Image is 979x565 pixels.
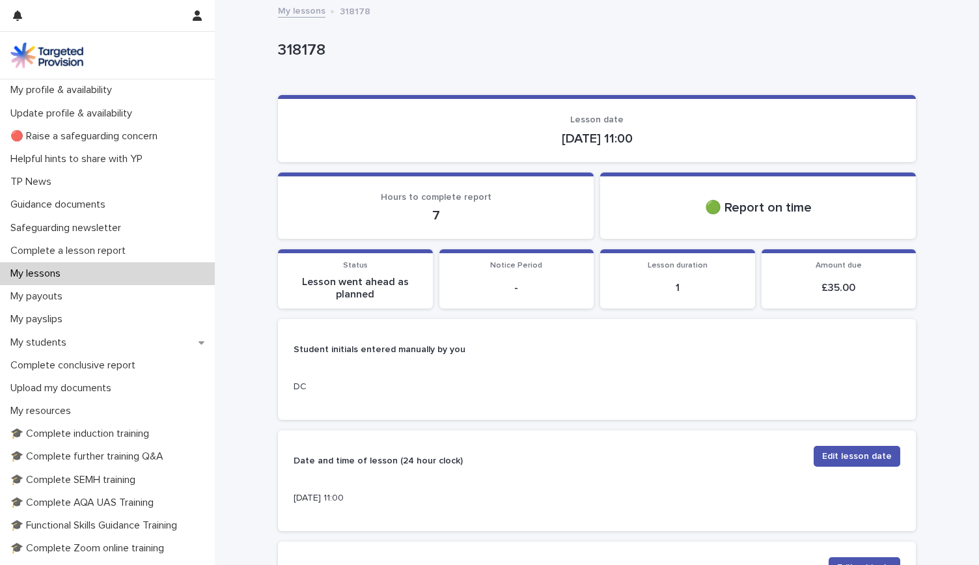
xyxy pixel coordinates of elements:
[616,200,900,215] p: 🟢 Report on time
[5,450,174,463] p: 🎓 Complete further training Q&A
[381,193,491,202] span: Hours to complete report
[10,42,83,68] img: M5nRWzHhSzIhMunXDL62
[294,456,463,465] strong: Date and time of lesson (24 hour clock)
[608,282,747,294] p: 1
[278,3,325,18] a: My lessons
[294,131,900,146] p: [DATE] 11:00
[5,107,143,120] p: Update profile & availability
[5,130,168,143] p: 🔴 Raise a safeguarding concern
[5,199,116,211] p: Guidance documents
[814,446,900,467] button: Edit lesson date
[570,115,624,124] span: Lesson date
[5,337,77,349] p: My students
[5,382,122,394] p: Upload my documents
[5,245,136,257] p: Complete a lesson report
[340,3,370,18] p: 318178
[822,450,892,463] span: Edit lesson date
[294,380,486,394] p: DC
[648,262,708,269] span: Lesson duration
[447,282,586,294] p: -
[5,519,187,532] p: 🎓 Functional Skills Guidance Training
[294,491,486,505] p: [DATE] 11:00
[769,282,909,294] p: £ 35.00
[5,176,62,188] p: TP News
[5,290,73,303] p: My payouts
[816,262,862,269] span: Amount due
[5,222,131,234] p: Safeguarding newsletter
[5,268,71,280] p: My lessons
[5,153,153,165] p: Helpful hints to share with YP
[5,313,73,325] p: My payslips
[490,262,542,269] span: Notice Period
[5,84,122,96] p: My profile & availability
[278,41,911,60] p: 318178
[5,474,146,486] p: 🎓 Complete SEMH training
[5,405,81,417] p: My resources
[294,345,465,354] strong: Student initials entered manually by you
[286,276,425,301] p: Lesson went ahead as planned
[294,208,578,223] p: 7
[5,497,164,509] p: 🎓 Complete AQA UAS Training
[343,262,368,269] span: Status
[5,359,146,372] p: Complete conclusive report
[5,428,159,440] p: 🎓 Complete induction training
[5,542,174,555] p: 🎓 Complete Zoom online training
